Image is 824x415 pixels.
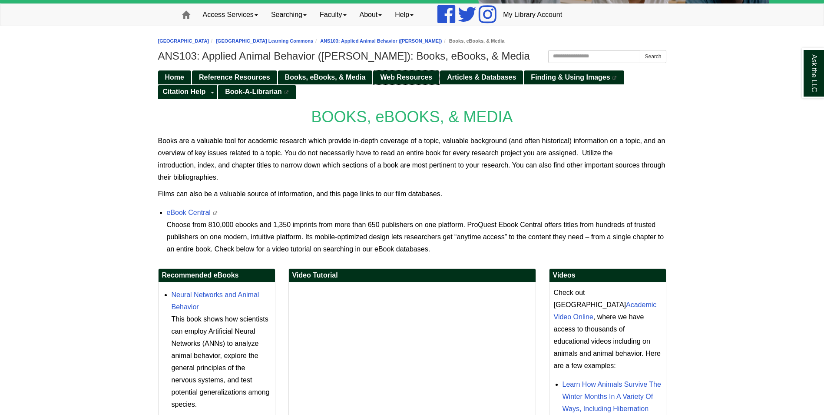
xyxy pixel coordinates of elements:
[640,50,666,63] button: Search
[447,74,516,81] span: Articles & Databases
[159,269,275,282] h2: Recommended eBooks
[172,291,259,311] a: Neural Networks and Animal Behavior
[313,4,353,26] a: Faculty
[192,70,277,85] a: Reference Resources
[554,287,662,372] p: Check out [GEOGRAPHIC_DATA] , where we have access to thousands of educational videos including o...
[388,4,420,26] a: Help
[278,70,373,85] a: Books, eBooks, & Media
[216,38,313,44] a: [GEOGRAPHIC_DATA] Learning Commons
[158,188,666,200] p: Films can also be a valuable source of information, and this page links to our film databases.
[172,313,271,411] div: This book shows how scientists can employ Artificial Neural Networks (ANNs) to analyze animal beh...
[212,211,218,215] i: This link opens in a new window
[524,70,624,85] a: Finding & Using Images
[158,37,666,45] nav: breadcrumb
[442,37,505,45] li: Books, eBooks, & Media
[320,38,442,44] a: ANS103: Applied Animal Behavior ([PERSON_NAME])
[285,74,366,81] span: Books, eBooks, & Media
[440,70,523,85] a: Articles & Databases
[496,4,569,26] a: My Library Account
[612,76,617,80] i: This link opens in a new window
[380,74,432,81] span: Web Resources
[165,74,184,81] span: Home
[158,70,191,85] a: Home
[284,90,289,94] i: This link opens in a new window
[196,4,265,26] a: Access Services
[167,219,666,255] div: Choose from 810,000 ebooks and 1,350 imprints from more than 650 publishers on one platform. ProQ...
[373,70,439,85] a: Web Resources
[158,38,209,44] a: [GEOGRAPHIC_DATA]
[311,108,513,126] span: BOOKS, eBOOKS, & MEDIA
[265,4,313,26] a: Searching
[158,85,208,99] a: Citation Help
[289,269,536,282] h2: Video Tutorial
[549,269,666,282] h2: Videos
[163,88,206,95] span: Citation Help
[158,50,666,62] h1: ANS103: Applied Animal Behavior ([PERSON_NAME]): Books, eBooks, & Media
[158,70,666,99] div: Guide Pages
[158,135,666,184] p: Books are a valuable tool for academic research which provide in-depth coverage of a topic, valua...
[531,74,610,81] span: Finding & Using Images
[563,381,661,412] a: Learn How Animals Survive The Winter Months In A Variety Of Ways, Including Hibernation
[199,74,270,81] span: Reference Resources
[225,88,282,95] span: Book-A-Librarian
[218,85,296,99] a: Book-A-Librarian
[353,4,389,26] a: About
[167,209,211,216] a: eBook Central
